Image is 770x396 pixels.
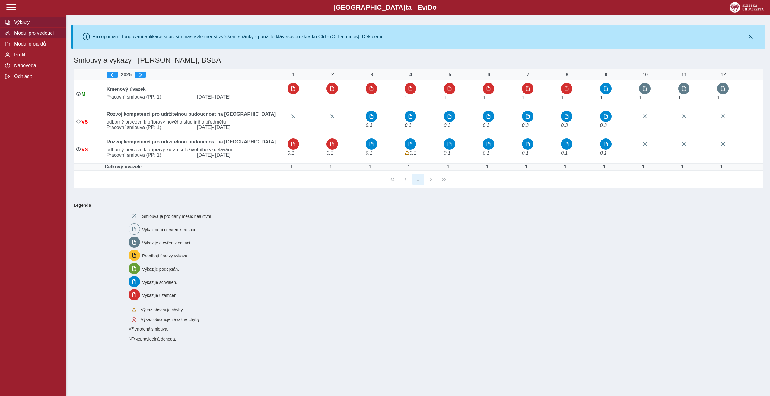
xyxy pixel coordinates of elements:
span: Nepravidelná dohoda. [135,337,176,341]
span: Pracovní smlouva (PP: 1) [104,94,195,100]
div: 12 [717,72,729,77]
b: Rozvoj kompetencí pro udržitelnou budoucnost na [GEOGRAPHIC_DATA] [107,112,276,117]
div: Úvazek : 8 h / den. 40 h / týden. [403,164,415,170]
div: 9 [600,72,612,77]
span: Výkaz obsahuje chyby. [141,307,183,312]
span: Vnořená smlouva. [134,327,168,332]
span: Úvazek : 8 h / den. 40 h / týden. [561,95,564,100]
div: Úvazek : 8 h / den. 40 h / týden. [520,164,532,170]
span: - [DATE] [212,125,230,130]
span: Pracovní smlouva (PP: 1) [104,152,195,158]
span: Úvazek : 8 h / den. 40 h / týden. [678,95,681,100]
div: Úvazek : 8 h / den. 40 h / týden. [364,164,376,170]
span: Úvazek : 8 h / den. 40 h / týden. [326,95,329,100]
span: t [406,4,408,11]
span: D [428,4,432,11]
span: odborný pracovník přípravy nového studijního předmětu [104,119,285,125]
div: Úvazek : 8 h / den. 40 h / týden. [559,164,571,170]
div: 1 [288,72,300,77]
span: Smlouva vnořená do kmene [129,326,134,331]
div: 8 [561,72,573,77]
span: VNOŘENÁ SMLOUVA - Úvazek : 2,4 h / den. 12 h / týden. [600,123,607,128]
span: Smlouva je pro daný měsíc neaktivní. [142,214,212,219]
span: Probíhají úpravy výkazu. [142,253,188,258]
span: VNOŘENÁ SMLOUVA - Úvazek : 0,8 h / den. 4 h / týden. [561,150,568,156]
span: Výkaz je otevřen k editaci. [142,240,191,245]
div: Úvazek : 8 h / den. 40 h / týden. [442,164,454,170]
span: VNOŘENÁ SMLOUVA - Úvazek : 0,8 h / den. 4 h / týden. [444,150,450,156]
div: 5 [444,72,456,77]
span: Smlouva vnořená do kmene [81,147,88,152]
span: Úvazek : 8 h / den. 40 h / týden. [639,95,642,100]
span: Úvazek : 8 h / den. 40 h / týden. [288,95,290,100]
img: logo_web_su.png [730,2,764,13]
span: Úvazek : 8 h / den. 40 h / týden. [366,95,368,100]
div: Pro optimální fungování aplikace si prosím nastavte menší zvětšení stránky - použijte klávesovou ... [92,34,385,39]
span: VNOŘENÁ SMLOUVA - Úvazek : 0,8 h / den. 4 h / týden. [326,150,333,156]
b: Legenda [71,200,760,210]
span: Smlouva vnořená do kmene [81,119,88,124]
span: [DATE] [195,125,285,130]
span: Modul projektů [12,41,61,47]
div: 10 [639,72,651,77]
div: Úvazek : 8 h / den. 40 h / týden. [325,164,337,170]
span: VNOŘENÁ SMLOUVA - Úvazek : 0,8 h / den. 4 h / týden. [483,150,489,156]
span: VNOŘENÁ SMLOUVA - Úvazek : 0,8 h / den. 4 h / týden. [522,150,529,156]
div: Úvazek : 8 h / den. 40 h / týden. [637,164,649,170]
span: VNOŘENÁ SMLOUVA - Úvazek : 2,4 h / den. 12 h / týden. [366,123,372,128]
span: Úvazek : 8 h / den. 40 h / týden. [444,95,447,100]
td: Celkový úvazek: [104,164,285,171]
span: [DATE] [195,152,285,158]
b: [GEOGRAPHIC_DATA] a - Evi [18,4,752,11]
span: Výkaz je uzamčen. [142,293,178,298]
div: 2 [326,72,339,77]
span: o [433,4,437,11]
span: Výkaz obsahuje upozornění. [405,150,409,155]
span: VNOŘENÁ SMLOUVA - Úvazek : 0,8 h / den. 4 h / týden. [600,150,607,156]
span: VNOŘENÁ SMLOUVA - Úvazek : 2,4 h / den. 12 h / týden. [561,123,568,128]
div: 2025 [107,72,283,78]
span: Výkazy [12,20,61,25]
span: Pracovní smlouva (PP: 1) [104,125,195,130]
span: VNOŘENÁ SMLOUVA - Úvazek : 0,8 h / den. 4 h / týden. [409,150,416,156]
span: VNOŘENÁ SMLOUVA - Úvazek : 2,4 h / den. 12 h / týden. [405,123,411,128]
i: Smlouva je aktivní [76,147,81,152]
span: Nápověda [12,63,61,68]
div: 7 [522,72,534,77]
span: Modul pro vedoucí [12,30,61,36]
b: Rozvoj kompetencí pro udržitelnou budoucnost na [GEOGRAPHIC_DATA] [107,139,276,144]
span: Odhlásit [12,74,61,79]
span: Profil [12,52,61,58]
b: Kmenový úvazek [107,86,146,92]
span: Výkaz je podepsán. [142,267,179,272]
span: - [DATE] [212,152,230,158]
div: 4 [405,72,417,77]
span: VNOŘENÁ SMLOUVA - Úvazek : 2,4 h / den. 12 h / týden. [522,123,529,128]
span: [DATE] [195,94,285,100]
div: Úvazek : 8 h / den. 40 h / týden. [286,164,298,170]
div: Úvazek : 8 h / den. 40 h / týden. [676,164,689,170]
span: VNOŘENÁ SMLOUVA - Úvazek : 2,4 h / den. 12 h / týden. [444,123,450,128]
span: VNOŘENÁ SMLOUVA - Úvazek : 0,8 h / den. 4 h / týden. [366,150,372,156]
span: - [DATE] [212,94,230,99]
span: Úvazek : 8 h / den. 40 h / týden. [522,95,525,100]
div: Úvazek : 8 h / den. 40 h / týden. [715,164,727,170]
span: Úvazek : 8 h / den. 40 h / týden. [405,95,407,100]
div: 3 [366,72,378,77]
button: 1 [412,174,424,185]
i: Smlouva je aktivní [76,91,81,96]
span: Úvazek : 8 h / den. 40 h / týden. [717,95,720,100]
span: VNOŘENÁ SMLOUVA - Úvazek : 2,4 h / den. 12 h / týden. [483,123,489,128]
div: 6 [483,72,495,77]
span: Úvazek : 8 h / den. 40 h / týden. [600,95,603,100]
span: Smlouva vnořená do kmene [129,336,135,341]
div: 11 [678,72,690,77]
div: Úvazek : 8 h / den. 40 h / týden. [481,164,493,170]
span: Výkaz obsahuje závažné chyby. [141,317,200,322]
span: Údaje souhlasí s údaji v Magionu [81,92,85,97]
span: VNOŘENÁ SMLOUVA - Úvazek : 0,8 h / den. 4 h / týden. [288,150,294,156]
span: odborný pracovník přípravy kurzu celoživotního vzdělávání [104,147,285,152]
div: Úvazek : 8 h / den. 40 h / týden. [598,164,610,170]
span: Úvazek : 8 h / den. 40 h / týden. [483,95,485,100]
span: Výkaz není otevřen k editaci. [142,227,196,232]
